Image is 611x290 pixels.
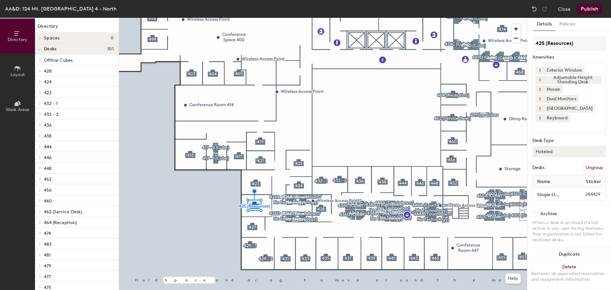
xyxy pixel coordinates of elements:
button: Duplicate [527,248,611,261]
div: When a desk is archived it's not active in any user-facing features. Your organization is not bil... [532,220,606,243]
span: 1 [539,105,541,112]
button: 1 [536,95,544,103]
div: Exterior Window [544,66,585,74]
span: 483 [44,242,52,247]
button: 1 [536,114,544,122]
span: Directory [8,37,27,42]
span: 462 (Service Desk) [44,209,82,215]
span: 432 - 1 [44,101,58,106]
span: 101 [107,46,114,52]
div: Keyboard [544,114,570,122]
span: 438 [44,133,52,139]
h1: Directory [35,23,119,33]
span: 432 - 2 [44,112,59,117]
div: Archive [540,211,557,216]
span: 428 [44,68,52,74]
button: DeleteRemoves all associated reservation and assignment information [527,261,611,289]
div: Removes all associated reservation and assignment information [531,271,607,282]
button: Help [505,273,521,284]
span: 1 [539,86,541,93]
span: 284429 [570,191,604,198]
button: Hoteled [532,146,606,157]
span: Spaces [44,36,60,41]
span: Layout [11,72,25,77]
span: 1 [539,96,541,103]
span: 479 [44,263,51,269]
button: Close [558,4,571,14]
span: 444 [44,144,52,150]
input: Unnamed desk [534,190,570,199]
span: Sticker [583,176,604,187]
span: 446 [44,155,52,160]
button: 1 [536,104,544,113]
span: 452 [44,177,52,182]
div: AA&D: 124 Mt. [GEOGRAPHIC_DATA] 4 - North [5,5,117,13]
button: 1 [536,76,544,84]
button: Details [533,18,556,31]
span: 477 [44,274,51,279]
span: 456 [44,187,52,193]
span: 464 (Reception) [44,220,77,225]
div: Amenities [532,55,606,60]
span: 1 [539,67,541,74]
img: Undo [531,6,537,12]
div: Mouse [544,85,563,94]
span: 422 [44,90,52,95]
span: 474 [44,231,51,236]
div: Adjustable Height Standing Desk [544,76,601,84]
img: Redo [541,6,548,12]
span: 448 [44,166,52,171]
div: Desk Type [532,138,606,143]
div: Dual Monitors [544,95,579,103]
span: 424 [44,79,52,85]
span: 481 [44,252,51,258]
span: 436 [44,123,52,128]
div: [GEOGRAPHIC_DATA] [544,104,595,113]
span: Work Areas [6,107,29,112]
div: Desks [532,165,544,170]
button: Publish [577,4,602,14]
button: 1 [536,66,544,74]
span: 1 [539,77,541,83]
span: Offline Cubes [44,58,73,63]
button: Policies [556,18,579,31]
span: 0 [111,36,114,41]
span: Desks [44,46,56,52]
button: Ungroup [583,162,606,173]
button: 1 [536,85,544,94]
span: Name [534,176,553,187]
span: 1 [539,115,541,122]
span: 460 [44,198,52,204]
